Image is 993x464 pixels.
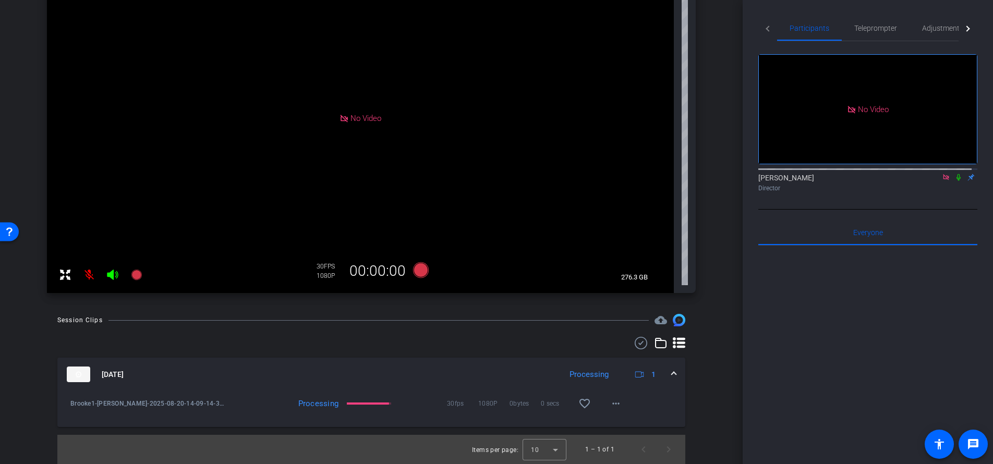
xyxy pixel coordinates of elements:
span: [DATE] [102,369,124,380]
div: Processing [277,398,344,409]
span: No Video [350,114,381,123]
div: Director [758,184,977,193]
div: Session Clips [57,315,103,325]
div: 1 – 1 of 1 [585,444,614,455]
span: 1080P [478,398,510,409]
div: Items per page: [472,445,518,455]
mat-expansion-panel-header: thumb-nail[DATE]Processing1 [57,358,685,391]
mat-icon: accessibility [933,438,946,450]
div: 00:00:00 [343,262,413,280]
span: Participants [790,25,829,32]
mat-icon: more_horiz [610,397,622,410]
button: Next page [656,437,681,462]
span: No Video [858,104,889,114]
span: 30fps [447,398,478,409]
img: Session clips [673,314,685,326]
div: thumb-nail[DATE]Processing1 [57,391,685,427]
span: 1 [651,369,656,380]
img: thumb-nail [67,367,90,382]
div: [PERSON_NAME] [758,173,977,193]
span: 0bytes [510,398,541,409]
mat-icon: message [967,438,979,450]
div: 30 [317,262,343,271]
span: FPS [324,263,335,270]
div: Processing [564,369,614,381]
div: 1080P [317,272,343,280]
span: 276.3 GB [617,271,651,284]
button: Previous page [631,437,656,462]
span: Destinations for your clips [655,314,667,326]
span: Adjustments [922,25,963,32]
mat-icon: favorite_border [578,397,591,410]
mat-icon: cloud_upload [655,314,667,326]
span: Everyone [853,229,883,236]
span: 0 secs [541,398,572,409]
span: Teleprompter [854,25,897,32]
span: Brooke1-[PERSON_NAME]-2025-08-20-14-09-14-335-0 [70,398,224,409]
